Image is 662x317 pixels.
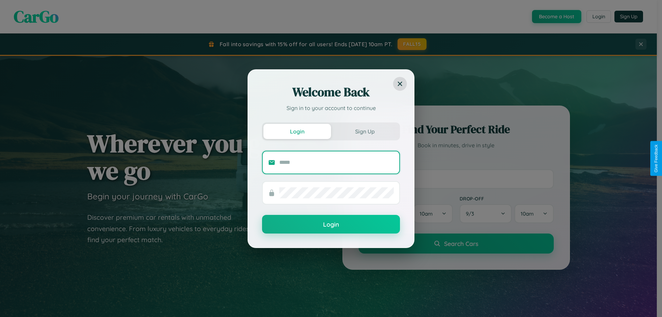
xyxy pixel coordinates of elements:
[654,145,659,172] div: Give Feedback
[262,215,400,234] button: Login
[262,104,400,112] p: Sign in to your account to continue
[331,124,399,139] button: Sign Up
[263,124,331,139] button: Login
[262,84,400,100] h2: Welcome Back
